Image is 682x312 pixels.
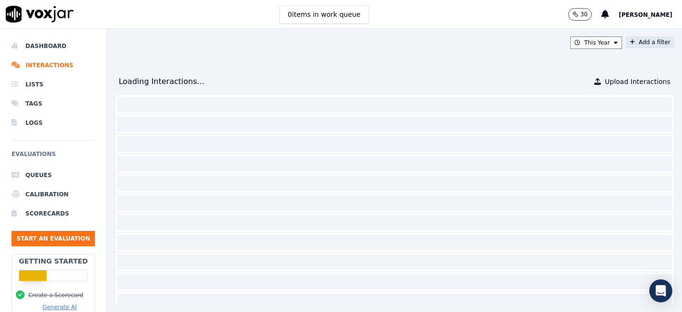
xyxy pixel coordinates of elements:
[12,231,95,246] button: Start an Evaluation
[12,113,95,132] a: Logs
[28,291,83,299] button: Create a Scorecard
[12,94,95,113] a: Tags
[12,56,95,75] a: Interactions
[12,75,95,94] a: Lists
[568,8,601,21] button: 30
[12,204,95,223] a: Scorecards
[570,36,622,49] button: This Year
[118,76,204,87] div: Loading Interactions...
[619,12,672,18] span: [PERSON_NAME]
[594,77,670,86] button: Upload Interactions
[649,279,672,302] div: Open Intercom Messenger
[280,5,369,24] button: 0items in work queue
[568,8,592,21] button: 30
[19,256,88,266] h2: Getting Started
[12,166,95,185] a: Queues
[12,185,95,204] a: Calibration
[12,36,95,56] a: Dashboard
[12,148,95,166] h6: Evaluations
[605,77,670,86] span: Upload Interactions
[6,6,74,23] img: voxjar logo
[626,36,674,48] button: Add a filter
[619,9,682,20] button: [PERSON_NAME]
[580,11,588,18] p: 30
